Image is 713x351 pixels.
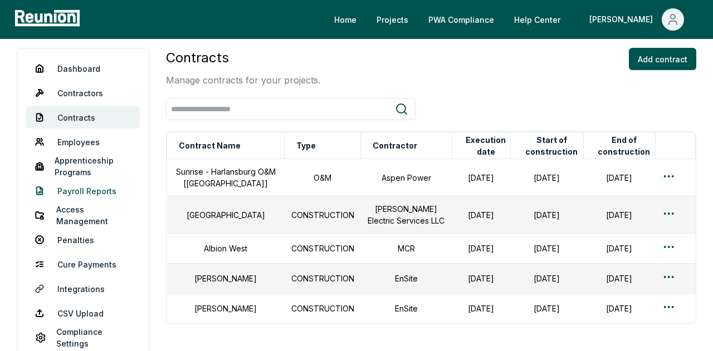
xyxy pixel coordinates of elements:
[26,253,140,275] a: Cure Payments
[26,204,140,226] a: Access Management
[583,264,655,294] td: [DATE]
[361,159,452,196] td: Aspen Power
[166,73,320,87] p: Manage contracts for your projects.
[26,106,140,128] a: Contracts
[589,8,657,31] div: [PERSON_NAME]
[167,196,285,234] td: [GEOGRAPHIC_DATA]
[370,135,419,157] button: Contractor
[452,159,510,196] td: [DATE]
[361,196,452,234] td: [PERSON_NAME] Electric Services LLC
[167,264,285,294] td: [PERSON_NAME]
[580,8,693,31] button: [PERSON_NAME]
[285,159,361,196] td: O&M
[510,196,583,234] td: [DATE]
[452,264,510,294] td: [DATE]
[361,264,452,294] td: EnSite
[167,234,285,264] td: Albion West
[505,8,569,31] a: Help Center
[166,48,320,68] h3: Contracts
[26,180,140,202] a: Payroll Reports
[452,234,510,264] td: [DATE]
[294,135,318,157] button: Type
[452,196,510,234] td: [DATE]
[510,294,583,324] td: [DATE]
[583,234,655,264] td: [DATE]
[167,159,285,196] td: Sunrise - Harlansburg O&M [[GEOGRAPHIC_DATA]]
[26,155,140,177] a: Apprenticeship Programs
[452,294,510,324] td: [DATE]
[325,8,702,31] nav: Main
[26,57,140,80] a: Dashboard
[26,302,140,324] a: CSV Upload
[361,234,452,264] td: MCR
[26,278,140,300] a: Integrations
[26,82,140,104] a: Contractors
[285,294,361,324] td: CONSTRUCTION
[462,135,510,157] button: Execution date
[26,327,140,349] a: Compliance Settings
[510,234,583,264] td: [DATE]
[583,196,655,234] td: [DATE]
[593,135,655,157] button: End of construction
[285,196,361,234] td: CONSTRUCTION
[583,159,655,196] td: [DATE]
[510,159,583,196] td: [DATE]
[419,8,503,31] a: PWA Compliance
[325,8,365,31] a: Home
[26,229,140,251] a: Penalties
[583,294,655,324] td: [DATE]
[510,264,583,294] td: [DATE]
[629,48,696,70] button: Add contract
[361,294,452,324] td: EnSite
[177,135,243,157] button: Contract Name
[285,264,361,294] td: CONSTRUCTION
[520,135,583,157] button: Start of construction
[167,294,285,324] td: [PERSON_NAME]
[26,131,140,153] a: Employees
[285,234,361,264] td: CONSTRUCTION
[368,8,417,31] a: Projects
